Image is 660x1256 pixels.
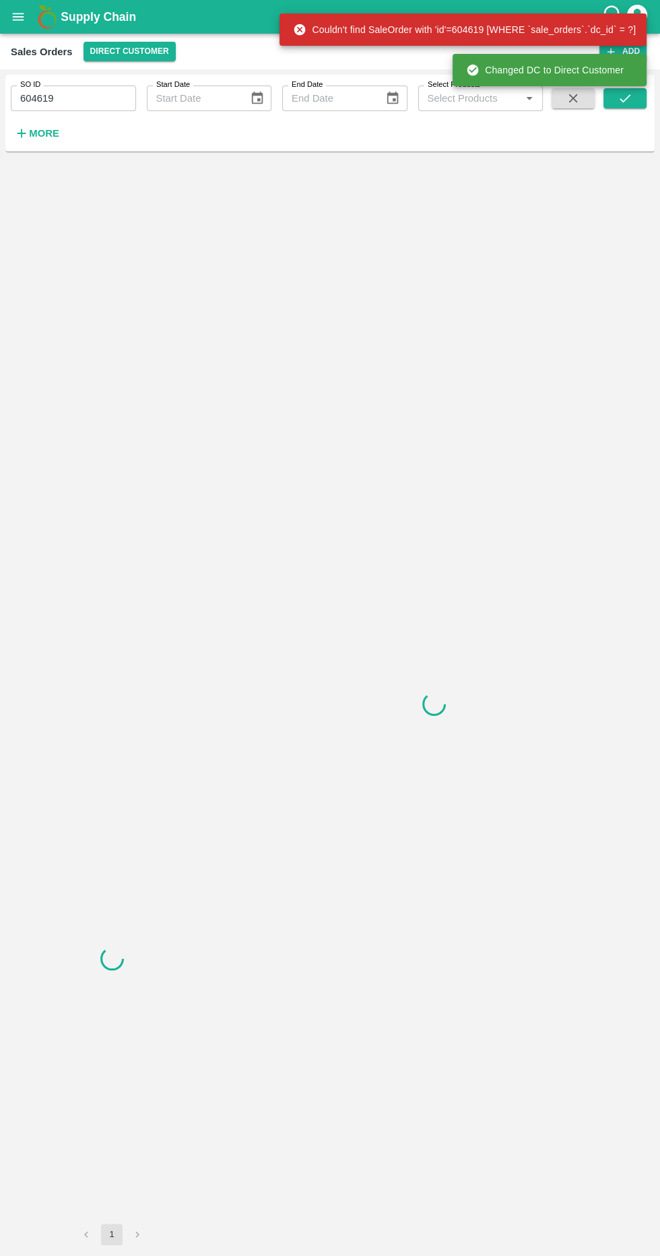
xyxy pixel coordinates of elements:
[292,79,323,90] label: End Date
[61,7,601,26] a: Supply Chain
[521,90,538,107] button: Open
[3,1,34,32] button: open drawer
[147,86,239,111] input: Start Date
[601,5,625,29] div: customer-support
[29,128,59,139] strong: More
[11,122,63,145] button: More
[11,86,136,111] input: Enter SO ID
[428,79,480,90] label: Select Products
[625,3,649,31] div: account of current user
[11,43,73,61] div: Sales Orders
[61,10,136,24] b: Supply Chain
[466,58,624,82] div: Changed DC to Direct Customer
[101,1224,123,1245] button: page 1
[84,42,176,61] button: Select DC
[34,3,61,30] img: logo
[422,90,517,107] input: Select Products
[244,86,270,111] button: Choose date
[156,79,190,90] label: Start Date
[282,86,374,111] input: End Date
[293,18,636,42] div: Couldn't find SaleOrder with 'id'=604619 [WHERE `sale_orders`.`dc_id` = ?]
[73,1224,150,1245] nav: pagination navigation
[380,86,405,111] button: Choose date
[20,79,40,90] label: SO ID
